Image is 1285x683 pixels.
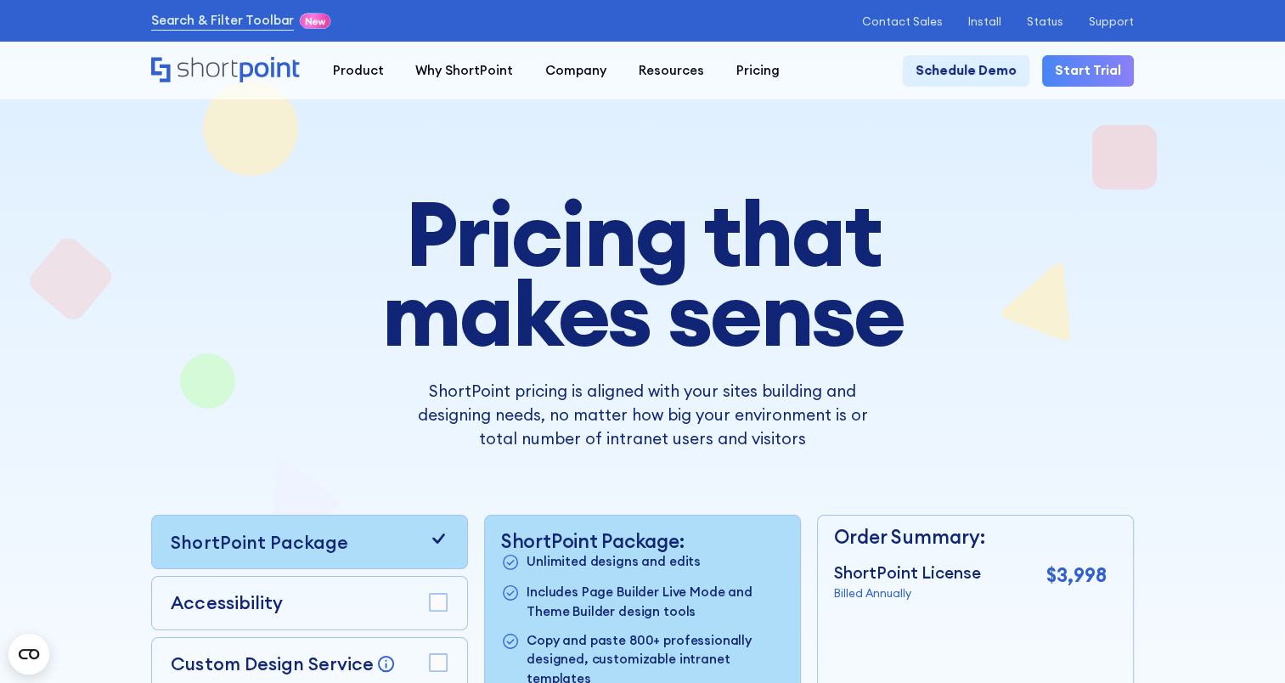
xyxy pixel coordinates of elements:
[8,634,49,675] button: Open CMP widget
[501,529,784,552] p: ShortPoint Package:
[623,55,720,87] a: Resources
[399,55,529,87] a: Why ShortPoint
[834,561,981,584] p: ShortPoint License
[980,487,1285,683] iframe: Chat Widget
[281,193,1004,353] h1: Pricing that makes sense
[151,57,301,84] a: Home
[402,379,883,451] p: ShortPoint pricing is aligned with your sites building and designing needs, no matter how big you...
[545,61,606,81] div: Company
[415,61,513,81] div: Why ShortPoint
[834,585,981,602] p: Billed Annually
[1027,15,1063,28] a: Status
[1042,55,1134,87] a: Start Trial
[151,11,295,31] a: Search & Filter Toolbar
[317,55,400,87] a: Product
[527,583,784,621] p: Includes Page Builder Live Mode and Theme Builder design tools
[968,15,1001,28] a: Install
[834,522,1107,551] p: Order Summary:
[171,529,347,556] p: ShortPoint Package
[332,61,383,81] div: Product
[736,61,780,81] div: Pricing
[171,652,373,675] p: Custom Design Service
[861,15,942,28] a: Contact Sales
[720,55,796,87] a: Pricing
[903,55,1029,87] a: Schedule Demo
[1089,15,1134,28] a: Support
[529,55,623,87] a: Company
[171,590,282,617] p: Accessibility
[639,61,704,81] div: Resources
[527,552,701,573] p: Unlimited designs and edits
